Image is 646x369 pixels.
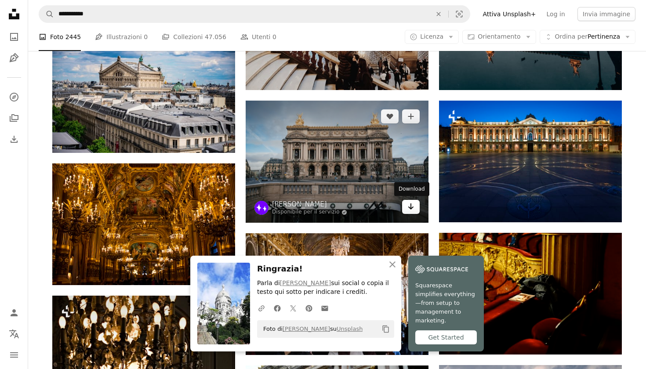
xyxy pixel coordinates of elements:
a: Utenti 0 [240,23,276,51]
a: Interno della cattedrale in oro e bianco [52,220,235,228]
a: Condividi su Twitter [285,299,301,317]
img: Il Capitole o Municipio è l'amministrazione comunale della città di Tolosa in Francia [439,101,622,222]
span: 0 [272,32,276,42]
button: Ricerca visiva [449,6,470,22]
div: Download [394,182,429,196]
a: Illustrazioni [5,49,23,67]
a: giacca di pelle nera su sedia rossa [439,289,622,297]
a: Condividi per email [317,299,333,317]
span: 0 [144,32,148,42]
a: un grande edificio con statue d'oro sopra di esso [246,158,428,166]
button: Mi piace [381,109,399,123]
img: un grande edificio con statue d'oro sopra di esso [246,101,428,223]
a: Cronologia download [5,130,23,148]
button: Aggiungi alla Collezione [402,109,420,123]
a: Unsplash [337,326,363,332]
button: Ordina perPertinenza [540,30,635,44]
span: Pertinenza [555,33,620,41]
img: giacca di pelle nera su sedia rossa [439,233,622,355]
form: Trova visual in tutto il sito [39,5,470,23]
a: [PERSON_NAME] [283,326,330,332]
a: Esplora [5,88,23,106]
span: Orientamento [478,33,520,40]
a: Attiva Unsplash+ [477,7,541,21]
a: Fotografia aerea di edifici [52,88,235,96]
h3: Ringrazia! [257,263,394,275]
img: file-1747939142011-51e5cc87e3c9 [415,263,468,276]
a: Foto [5,28,23,46]
a: Illustrazioni 0 [95,23,148,51]
p: Parla di sui social o copia il testo qui sotto per indicare i crediti. [257,279,394,297]
button: Copia negli appunti [378,322,393,336]
a: Condividi su Facebook [269,299,285,317]
a: Download [402,200,420,214]
a: Condividi su Pinterest [301,299,317,317]
a: Disponibile per il servizio [272,209,347,216]
a: Collezioni [5,109,23,127]
a: Collezioni 47.056 [162,23,226,51]
a: Home — Unsplash [5,5,23,25]
img: Una grande stanza con lampadari e lampadari appesi al soffitto [246,233,428,355]
span: 47.056 [205,32,226,42]
img: Interno della cattedrale in oro e bianco [52,163,235,285]
a: [PERSON_NAME] [272,200,347,209]
a: Il Capitole o Municipio è l'amministrazione comunale della città di Tolosa in Francia [439,157,622,165]
button: Cerca su Unsplash [39,6,54,22]
a: Squarespace simplifies everything—from setup to management to marketing.Get Started [408,256,484,351]
button: Invia immagine [577,7,635,21]
a: Accedi / Registrati [5,304,23,322]
button: Elimina [429,6,448,22]
div: Get Started [415,330,477,344]
img: Fotografia aerea di edifici [52,31,235,153]
a: [PERSON_NAME] [280,279,331,286]
img: Vai al profilo di Francesco Zivoli [254,201,269,215]
button: Licenza [405,30,459,44]
span: Ordina per [555,33,588,40]
button: Lingua [5,325,23,343]
button: Menu [5,346,23,364]
button: Orientamento [462,30,536,44]
span: Licenza [420,33,443,40]
span: Foto di su [259,322,363,336]
span: Squarespace simplifies everything—from setup to management to marketing. [415,281,477,325]
a: Log in [541,7,570,21]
